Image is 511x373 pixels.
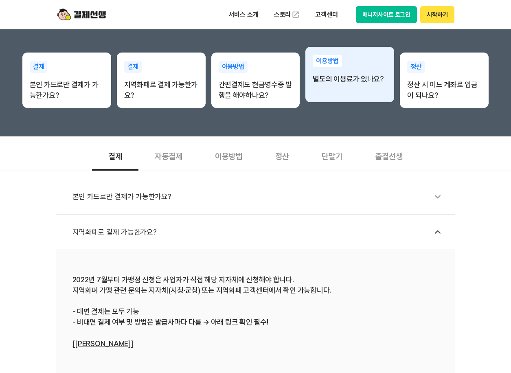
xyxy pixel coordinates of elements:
[54,258,105,279] a: 대화
[305,140,359,171] div: 단말기
[359,140,419,171] div: 출결선생
[72,187,447,206] div: 본인 카드로만 결제가 가능한가요?
[105,258,156,279] a: 설정
[356,6,417,23] button: 매니저사이트 로그인
[124,61,142,73] p: 결제
[268,7,306,23] a: 스토리
[72,223,447,241] div: 지역화폐로 결제 가능한가요?
[313,55,342,67] p: 이용방법
[420,6,454,23] button: 시작하기
[407,61,425,73] p: 정산
[26,270,31,277] span: 홈
[407,79,481,101] p: 정산 시 어느 계좌로 입금이 되나요?
[292,11,300,19] img: 외부 도메인 오픈
[72,274,439,349] div: 2022년 7월부터 가맹점 신청은 사업자가 직접 해당 지자체에 신청해야 합니다. 지역화폐 가맹 관련 문의는 지자체(시청·군청) 또는 지역화폐 고객센터에서 확인 가능합니다. -...
[72,339,133,348] a: [[PERSON_NAME]]
[92,140,138,171] div: 결제
[57,7,106,22] img: logo
[75,271,84,277] span: 대화
[313,74,387,84] p: 별도의 이용료가 있나요?
[219,79,293,101] p: 간편결제도 현금영수증 발행을 해야하나요?
[2,258,54,279] a: 홈
[30,79,104,101] p: 본인 카드로만 결제가 가능한가요?
[124,79,198,101] p: 지역화폐로 결제 가능한가요?
[199,140,259,171] div: 이용방법
[30,61,48,73] p: 결제
[259,140,305,171] div: 정산
[223,7,264,22] p: 서비스 소개
[219,61,248,73] p: 이용방법
[138,140,199,171] div: 자동결제
[126,270,136,277] span: 설정
[309,7,343,22] p: 고객센터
